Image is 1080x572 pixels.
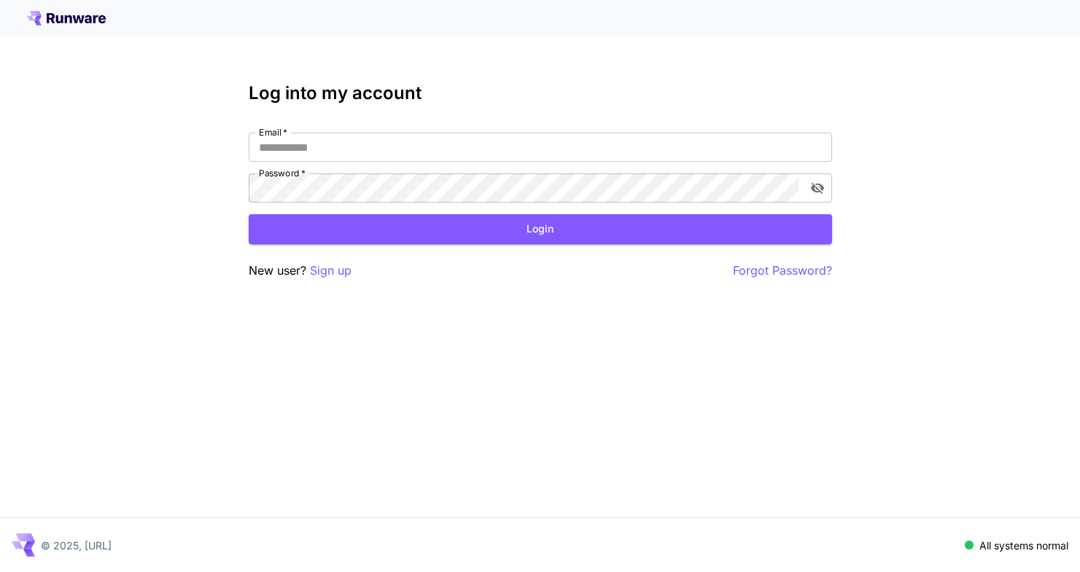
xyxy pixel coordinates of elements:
[979,538,1068,553] p: All systems normal
[249,214,832,244] button: Login
[249,262,351,280] p: New user?
[259,167,306,179] label: Password
[259,126,287,138] label: Email
[249,83,832,103] h3: Log into my account
[804,175,831,201] button: toggle password visibility
[310,262,351,280] button: Sign up
[733,262,832,280] button: Forgot Password?
[41,538,112,553] p: © 2025, [URL]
